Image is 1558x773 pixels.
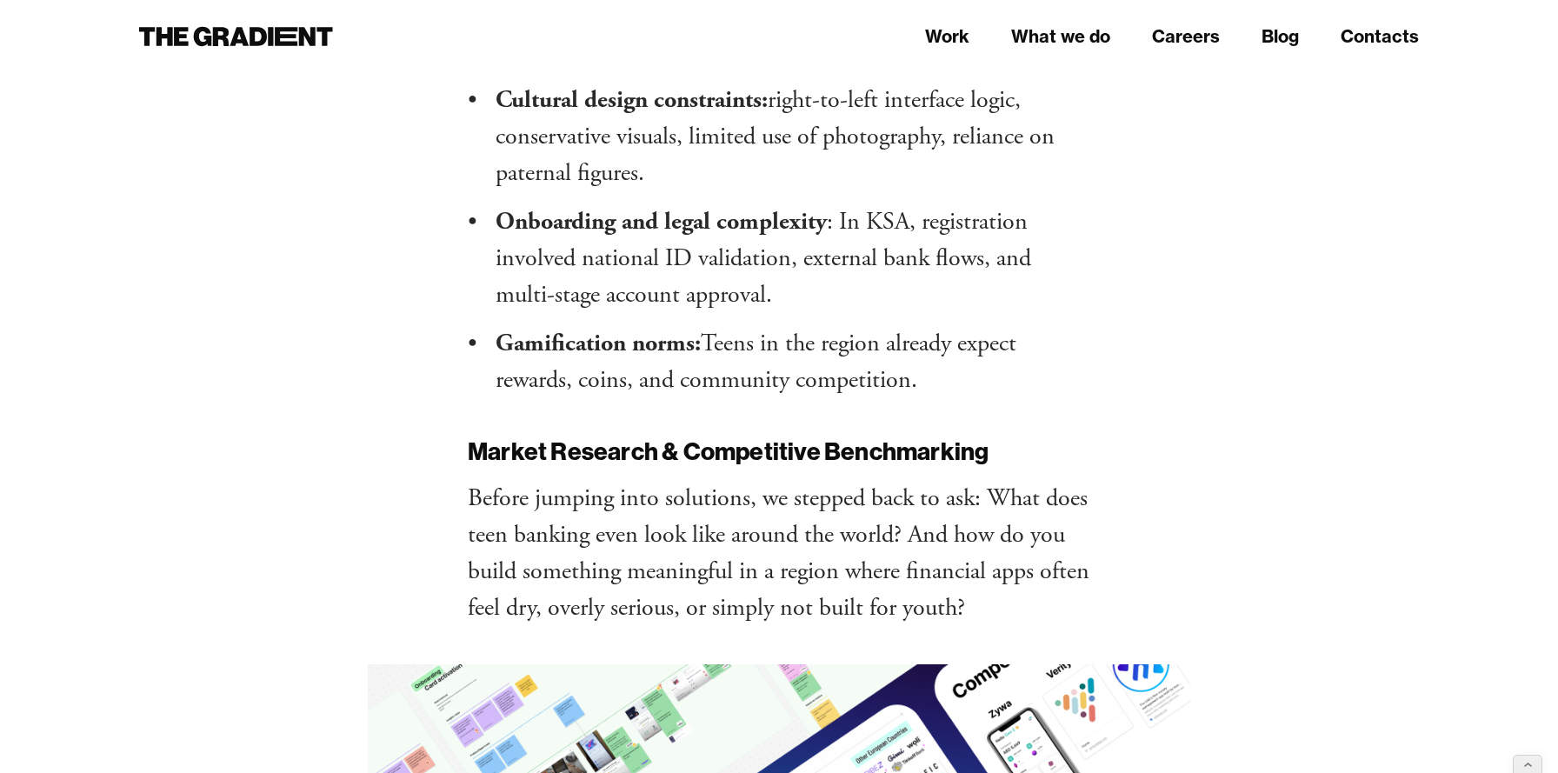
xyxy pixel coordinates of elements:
a: Blog [1262,23,1299,50]
strong: Gamification norms: [496,328,701,359]
strong: Onboarding and legal complexity [496,206,827,237]
li: right-to-left interface logic, conservative visuals, limited use of photography, reliance on pate... [496,82,1090,191]
p: Before jumping into solutions, we stepped back to ask: What does teen banking even look like arou... [468,480,1090,626]
li: : In KSA, registration involved national ID validation, external bank flows, and multi-stage acco... [496,203,1090,313]
h2: Market Research & Competitive Benchmarking [468,436,1090,466]
a: What we do [1011,23,1110,50]
a: Contacts [1341,23,1419,50]
li: Teens in the region already expect rewards, coins, and community competition. [496,325,1090,398]
a: Careers [1152,23,1220,50]
strong: Cultural design constraints: [496,84,768,116]
a: Work [925,23,969,50]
